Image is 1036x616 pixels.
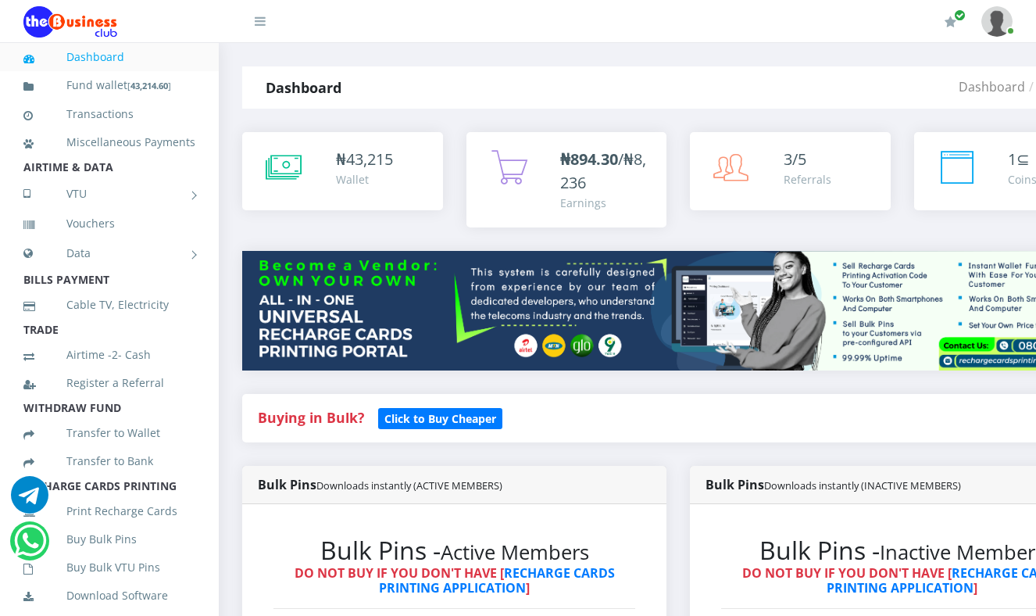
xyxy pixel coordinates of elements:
[1008,149,1016,170] span: 1
[258,408,364,427] strong: Buying in Bulk?
[945,16,956,28] i: Renew/Upgrade Subscription
[23,578,195,614] a: Download Software
[954,9,966,21] span: Renew/Upgrade Subscription
[959,78,1025,95] a: Dashboard
[23,365,195,401] a: Register a Referral
[560,195,652,211] div: Earnings
[379,564,615,596] a: RECHARGE CARDS PRINTING APPLICATION
[560,149,646,193] span: /₦8,236
[273,535,635,565] h2: Bulk Pins -
[466,132,667,227] a: ₦894.30/₦8,236 Earnings
[764,478,961,492] small: Downloads instantly (INACTIVE MEMBERS)
[23,96,195,132] a: Transactions
[23,6,117,38] img: Logo
[242,132,443,210] a: ₦43,215 Wallet
[378,408,502,427] a: Click to Buy Cheaper
[23,174,195,213] a: VTU
[336,148,393,171] div: ₦
[23,67,195,104] a: Fund wallet[43,214.60]
[23,493,195,529] a: Print Recharge Cards
[23,443,195,479] a: Transfer to Bank
[706,476,961,493] strong: Bulk Pins
[346,149,393,170] span: 43,215
[384,411,496,426] b: Click to Buy Cheaper
[23,337,195,373] a: Airtime -2- Cash
[23,234,195,273] a: Data
[266,78,341,97] strong: Dashboard
[23,287,195,323] a: Cable TV, Electricity
[295,564,615,596] strong: DO NOT BUY IF YOU DON'T HAVE [ ]
[23,415,195,451] a: Transfer to Wallet
[23,124,195,160] a: Miscellaneous Payments
[258,476,502,493] strong: Bulk Pins
[441,539,589,566] small: Active Members
[23,521,195,557] a: Buy Bulk Pins
[130,80,168,91] b: 43,214.60
[784,171,831,188] div: Referrals
[127,80,171,91] small: [ ]
[316,478,502,492] small: Downloads instantly (ACTIVE MEMBERS)
[560,149,618,170] b: ₦894.30
[11,488,48,514] a: Chat for support
[690,132,891,210] a: 3/5 Referrals
[336,171,393,188] div: Wallet
[23,39,195,75] a: Dashboard
[23,206,195,242] a: Vouchers
[981,6,1013,37] img: User
[14,534,46,560] a: Chat for support
[23,550,195,586] a: Buy Bulk VTU Pins
[784,149,806,170] span: 3/5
